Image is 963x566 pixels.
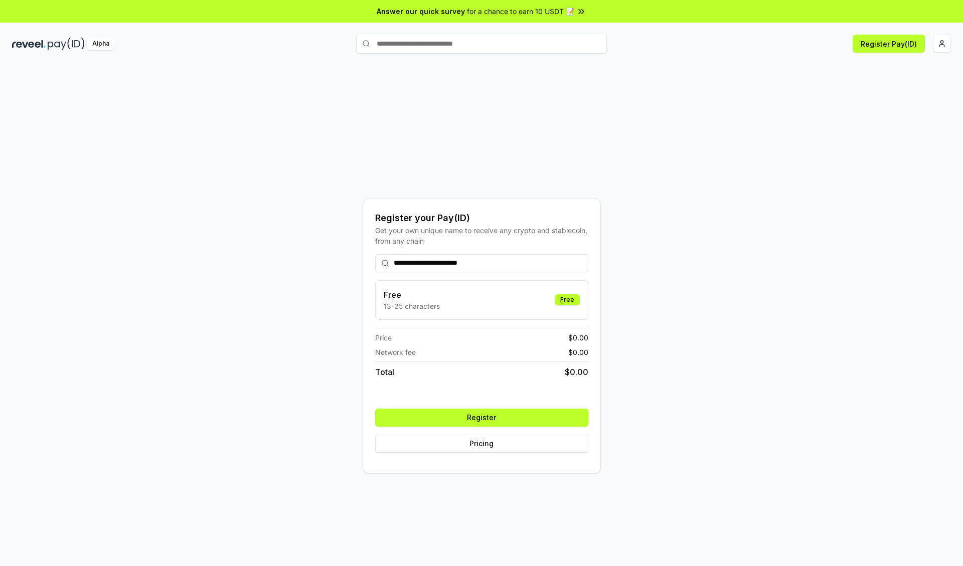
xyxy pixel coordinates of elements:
[853,35,925,53] button: Register Pay(ID)
[467,6,574,17] span: for a chance to earn 10 USDT 📝
[12,38,46,50] img: reveel_dark
[568,332,588,343] span: $ 0.00
[375,435,588,453] button: Pricing
[375,211,588,225] div: Register your Pay(ID)
[375,366,394,378] span: Total
[375,225,588,246] div: Get your own unique name to receive any crypto and stablecoin, from any chain
[377,6,465,17] span: Answer our quick survey
[375,332,392,343] span: Price
[555,294,580,305] div: Free
[87,38,115,50] div: Alpha
[375,347,416,357] span: Network fee
[375,409,588,427] button: Register
[384,301,440,311] p: 13-25 characters
[48,38,85,50] img: pay_id
[384,289,440,301] h3: Free
[565,366,588,378] span: $ 0.00
[568,347,588,357] span: $ 0.00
